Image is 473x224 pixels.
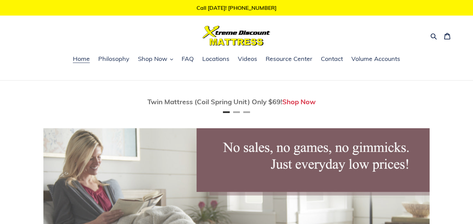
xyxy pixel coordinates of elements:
[282,97,316,106] a: Shop Now
[178,54,197,64] a: FAQ
[351,55,400,63] span: Volume Accounts
[182,55,194,63] span: FAQ
[69,54,93,64] a: Home
[98,55,129,63] span: Philosophy
[234,54,261,64] a: Videos
[223,111,230,113] button: Page 1
[238,55,257,63] span: Videos
[202,55,229,63] span: Locations
[233,111,240,113] button: Page 2
[199,54,233,64] a: Locations
[317,54,346,64] a: Contact
[243,111,250,113] button: Page 3
[135,54,177,64] button: Shop Now
[203,26,270,46] img: Xtreme Discount Mattress
[147,97,282,106] span: Twin Mattress (Coil Spring Unit) Only $69!
[321,55,343,63] span: Contact
[262,54,316,64] a: Resource Center
[266,55,312,63] span: Resource Center
[73,55,90,63] span: Home
[95,54,133,64] a: Philosophy
[138,55,167,63] span: Shop Now
[348,54,404,64] a: Volume Accounts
